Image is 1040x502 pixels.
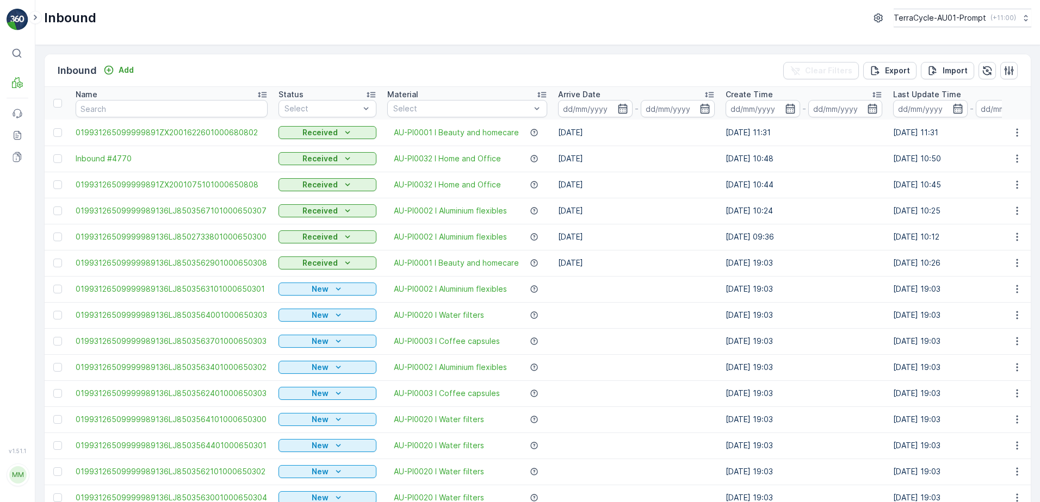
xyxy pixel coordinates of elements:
p: New [312,336,329,347]
input: dd/mm/yyyy [558,100,633,117]
a: AU-PI0020 I Water filters [394,466,484,477]
a: 01993126509999989136LJ8503562901000650308 [76,258,268,268]
a: 01993126509999989136LJ8503563401000650302 [76,362,268,373]
p: Clear Filters [805,65,852,76]
div: Toggle Row Selected [53,467,62,476]
div: Toggle Row Selected [53,206,62,215]
span: 01993126509999989136LJ8503562101000650302 [76,466,268,477]
button: New [278,309,376,322]
td: [DATE] 19:03 [720,380,888,406]
button: Import [921,62,974,79]
button: Export [863,62,917,79]
button: Received [278,152,376,165]
p: New [312,310,329,321]
div: Toggle Row Selected [53,128,62,137]
p: Arrive Date [558,89,601,100]
p: Received [302,127,338,138]
input: dd/mm/yyyy [641,100,715,117]
button: Add [99,64,138,77]
a: AU-PI0032 I Home and Office [394,153,501,164]
p: Import [943,65,968,76]
a: 01993126509999989136LJ8503563701000650303 [76,336,268,347]
span: AU-PI0003 I Coffee capsules [394,336,500,347]
div: Toggle Row Selected [53,441,62,450]
span: 01993126509999989136LJ8503564401000650301 [76,440,268,451]
p: New [312,440,329,451]
img: logo [7,9,28,30]
td: [DATE] 19:03 [720,432,888,459]
div: Toggle Row Selected [53,493,62,502]
td: [DATE] 10:44 [720,172,888,198]
span: v 1.51.1 [7,448,28,454]
p: New [312,284,329,294]
span: AU-PI0001 I Beauty and homecare [394,127,519,138]
td: [DATE] 10:48 [720,146,888,172]
span: 019931265099999891ZX2001075101000650808 [76,179,268,190]
a: AU-PI0002 I Aluminium flexibles [394,362,507,373]
button: MM [7,456,28,493]
button: New [278,387,376,400]
span: AU-PI0020 I Water filters [394,440,484,451]
p: New [312,466,329,477]
p: Name [76,89,97,100]
p: Select [284,103,360,114]
td: [DATE] [553,146,720,172]
div: MM [9,466,27,484]
div: Toggle Row Selected [53,259,62,267]
button: New [278,361,376,374]
button: New [278,413,376,426]
button: New [278,283,376,296]
p: New [312,362,329,373]
a: 01993126509999989136LJ8503567101000650307 [76,205,268,216]
td: [DATE] 19:03 [720,354,888,380]
p: Received [302,153,338,164]
div: Toggle Row Selected [53,233,62,241]
button: Received [278,126,376,139]
td: [DATE] 19:03 [720,406,888,432]
p: ( +11:00 ) [991,14,1016,22]
a: 019931265099999891ZX2001622601000680802 [76,127,268,138]
p: Last Update Time [893,89,961,100]
a: 01993126509999989136LJ8502733801000650300 [76,231,268,242]
p: Received [302,205,338,216]
a: AU-PI0002 I Aluminium flexibles [394,284,507,294]
p: Received [302,231,338,242]
button: Received [278,230,376,243]
p: Received [302,179,338,190]
div: Toggle Row Selected [53,415,62,424]
a: AU-PI0020 I Water filters [394,414,484,425]
p: - [802,102,806,115]
p: Select [393,103,530,114]
p: New [312,414,329,425]
p: - [635,102,639,115]
p: TerraCycle-AU01-Prompt [894,12,986,23]
button: New [278,439,376,452]
a: 01993126509999989136LJ8503563101000650301 [76,284,268,294]
button: Received [278,204,376,217]
a: AU-PI0001 I Beauty and homecare [394,258,519,268]
p: Status [278,89,304,100]
td: [DATE] 19:03 [720,276,888,302]
a: 01993126509999989136LJ8503562401000650303 [76,388,268,399]
a: Inbound #4770 [76,153,268,164]
td: [DATE] 19:03 [720,250,888,276]
span: AU-PI0020 I Water filters [394,310,484,321]
div: Toggle Row Selected [53,311,62,319]
input: dd/mm/yyyy [893,100,968,117]
a: AU-PI0003 I Coffee capsules [394,388,500,399]
div: Toggle Row Selected [53,154,62,163]
p: Add [119,65,134,76]
input: dd/mm/yyyy [808,100,883,117]
p: - [970,102,974,115]
span: AU-PI0032 I Home and Office [394,179,501,190]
